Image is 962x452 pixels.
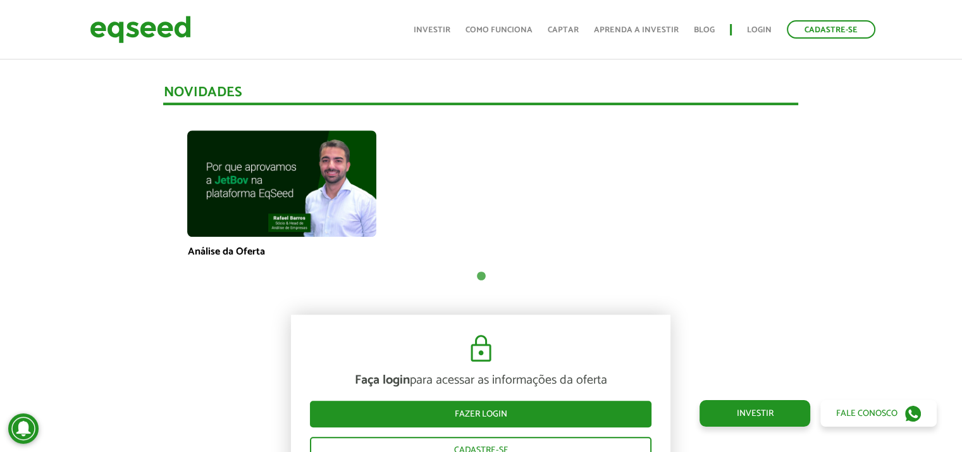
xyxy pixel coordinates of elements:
[594,26,679,34] a: Aprenda a investir
[355,370,410,391] strong: Faça login
[187,130,376,237] img: maxresdefault.jpg
[163,85,798,105] div: Novidades
[310,373,651,388] p: para acessar as informações da oferta
[310,401,651,427] a: Fazer login
[414,26,450,34] a: Investir
[747,26,772,34] a: Login
[187,246,376,258] p: Análise da Oferta
[694,26,715,34] a: Blog
[820,400,937,427] a: Fale conosco
[548,26,579,34] a: Captar
[474,270,487,283] button: 1 of 1
[466,26,533,34] a: Como funciona
[466,334,496,364] img: cadeado.svg
[787,20,875,39] a: Cadastre-se
[90,13,191,46] img: EqSeed
[700,400,810,427] a: Investir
